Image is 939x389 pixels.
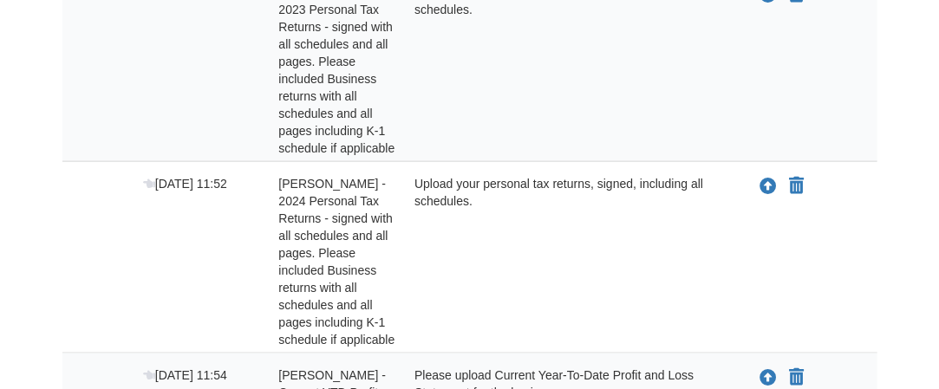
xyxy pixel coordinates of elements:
[788,367,806,388] button: Declare James Asmathe - Current YTD Profit and Loss Statement for AS Trans & Log LLC not applicable
[143,177,227,191] span: [DATE] 11:52
[278,177,395,347] span: [PERSON_NAME] - 2024 Personal Tax Returns - signed with all schedules and all pages. Please inclu...
[788,176,806,197] button: Declare James Asmathe - 2024 Personal Tax Returns - signed with all schedules and all pages. Plea...
[759,175,779,198] button: Upload James Asmathe - 2024 Personal Tax Returns - signed with all schedules and all pages. Pleas...
[143,368,227,382] span: [DATE] 11:54
[759,366,779,389] button: Upload James Asmathe - Current YTD Profit and Loss Statement for AS Trans & Log LLC
[401,175,741,348] div: Upload your personal tax returns, signed, including all schedules.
